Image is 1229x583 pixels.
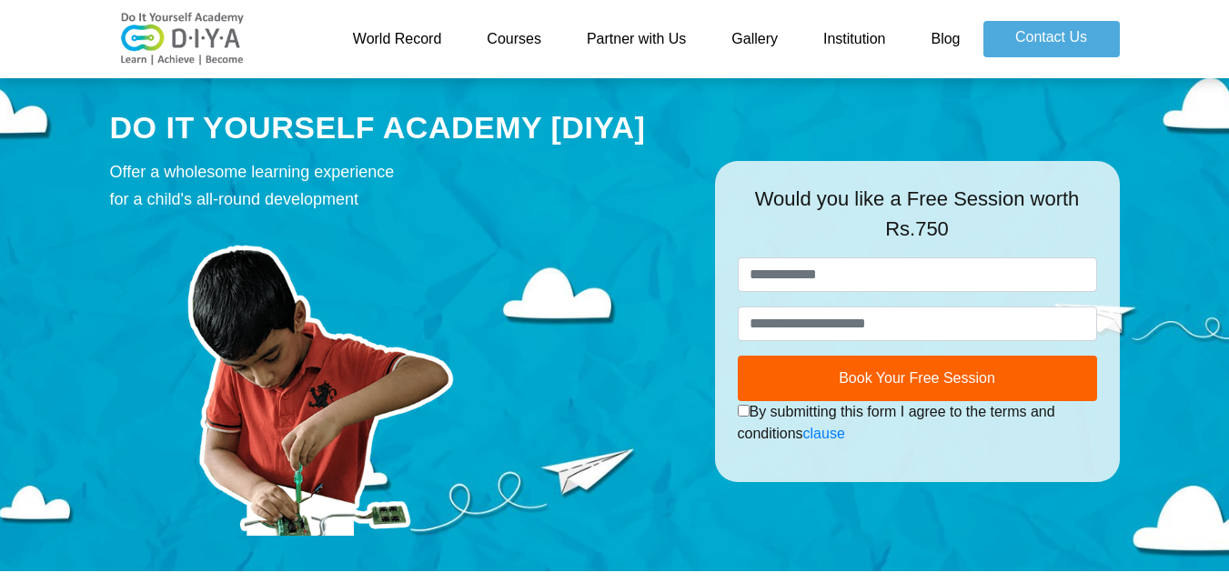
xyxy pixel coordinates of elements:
a: Blog [908,21,982,57]
a: Contact Us [983,21,1120,57]
a: Institution [801,21,908,57]
div: Would you like a Free Session worth Rs.750 [738,184,1097,257]
div: DO IT YOURSELF ACADEMY [DIYA] [110,106,688,150]
a: Partner with Us [564,21,709,57]
div: By submitting this form I agree to the terms and conditions [738,401,1097,445]
a: Gallery [709,21,801,57]
a: World Record [330,21,465,57]
div: Offer a wholesome learning experience for a child's all-round development [110,158,688,213]
button: Book Your Free Session [738,356,1097,401]
a: clause [803,426,845,441]
img: course-prod.png [110,222,529,536]
img: logo-v2.png [110,12,256,66]
a: Courses [464,21,564,57]
span: Book Your Free Session [839,370,995,386]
